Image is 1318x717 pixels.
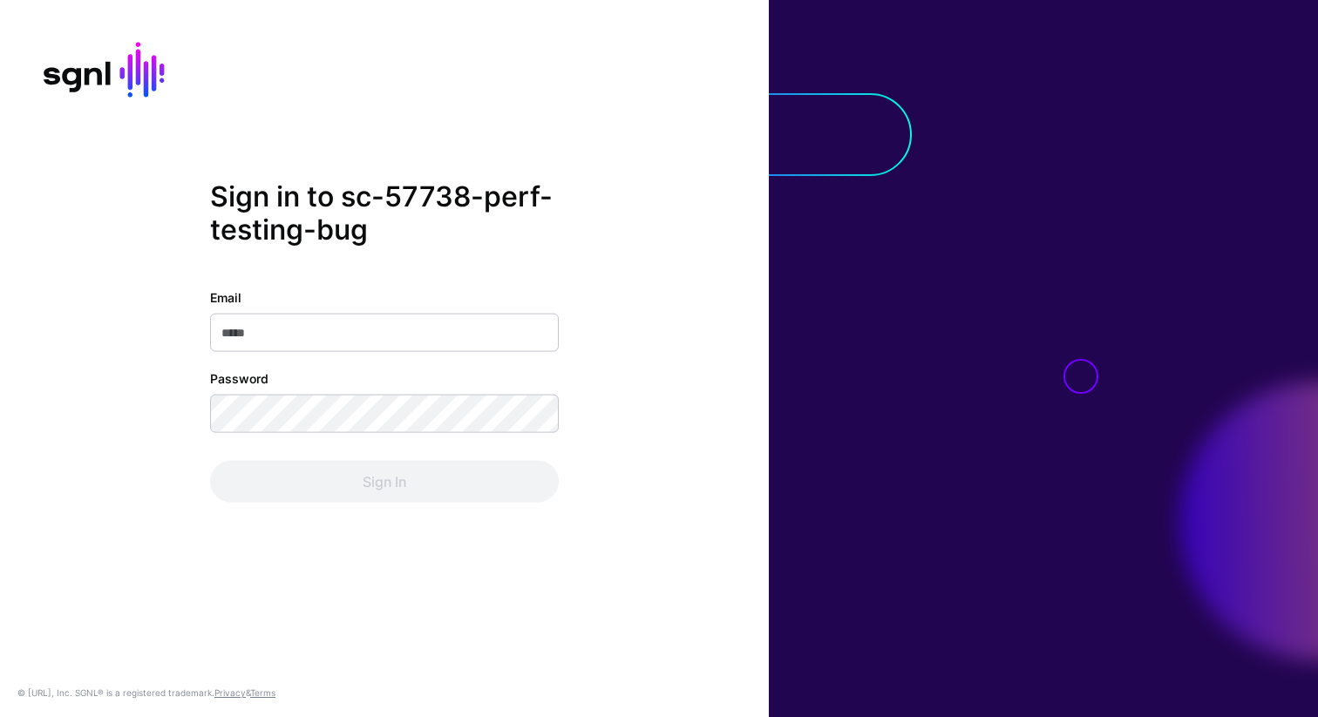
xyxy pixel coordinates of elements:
a: Terms [250,687,275,698]
label: Password [210,369,268,388]
label: Email [210,288,241,307]
h2: Sign in to sc-57738-perf-testing-bug [210,179,559,247]
a: Privacy [214,687,246,698]
div: © [URL], Inc. SGNL® is a registered trademark. & [17,686,275,700]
